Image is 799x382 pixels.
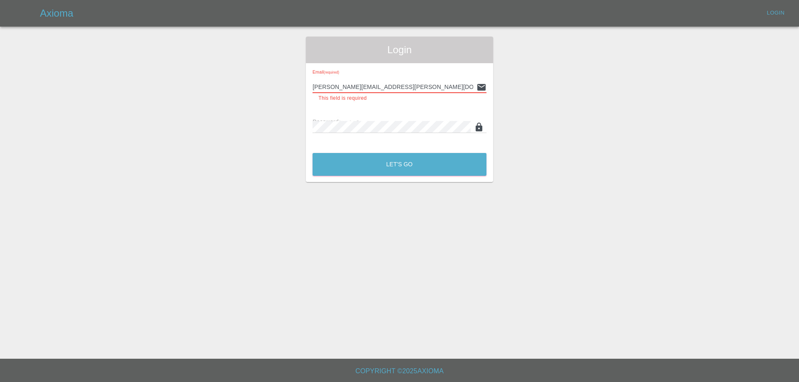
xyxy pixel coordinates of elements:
[313,153,486,176] button: Let's Go
[762,7,789,20] a: Login
[313,69,339,74] span: Email
[313,43,486,57] span: Login
[7,365,792,377] h6: Copyright © 2025 Axioma
[40,7,73,20] h5: Axioma
[313,118,359,125] span: Password
[339,120,360,125] small: (required)
[324,71,339,74] small: (required)
[318,94,481,103] p: This field is required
